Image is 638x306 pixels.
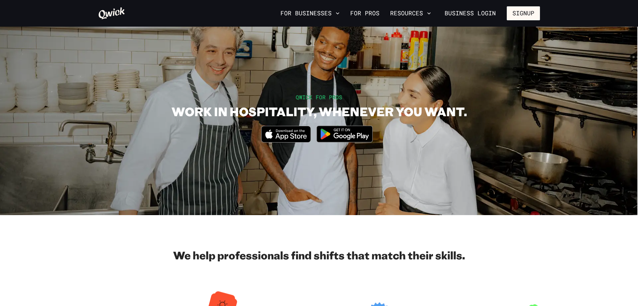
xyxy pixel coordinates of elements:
[98,248,540,262] h2: We help professionals find shifts that match their skills.
[348,8,382,19] a: For Pros
[278,8,342,19] button: For Businesses
[171,104,467,119] h1: WORK IN HOSPITALITY, WHENEVER YOU WANT.
[312,122,377,147] img: Get it on Google Play
[261,137,311,144] a: Download on the App Store
[439,6,501,20] a: Business Login
[507,6,540,20] button: Signup
[387,8,434,19] button: Resources
[296,94,342,101] span: QWICK FOR PROS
